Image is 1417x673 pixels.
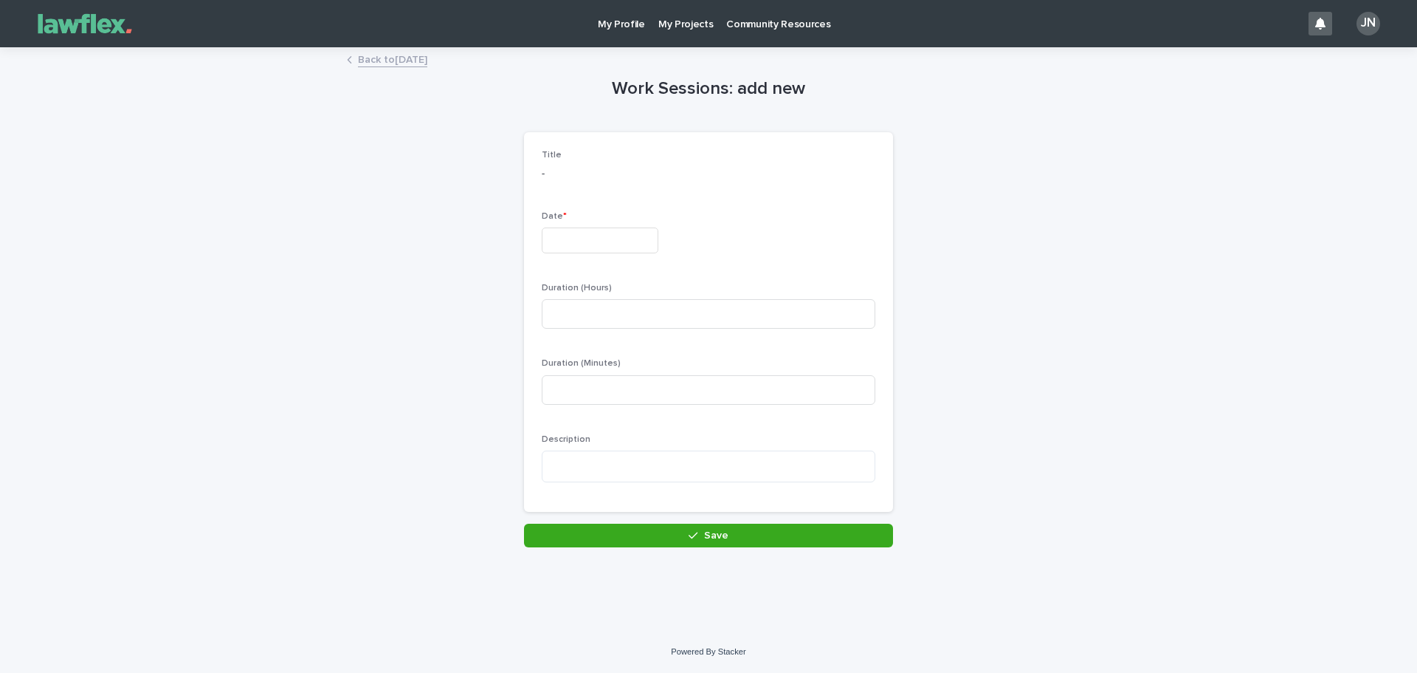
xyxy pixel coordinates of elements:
[524,78,893,100] h1: Work Sessions: add new
[542,359,621,368] span: Duration (Minutes)
[671,647,745,656] a: Powered By Stacker
[358,50,427,67] a: Back to[DATE]
[524,524,893,547] button: Save
[704,530,728,541] span: Save
[542,435,590,444] span: Description
[542,166,875,182] p: -
[542,151,562,160] span: Title
[542,284,612,293] span: Duration (Hours)
[542,212,567,221] span: Date
[1356,12,1380,35] div: JN
[30,9,140,38] img: Gnvw4qrBSHOAfo8VMhG6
